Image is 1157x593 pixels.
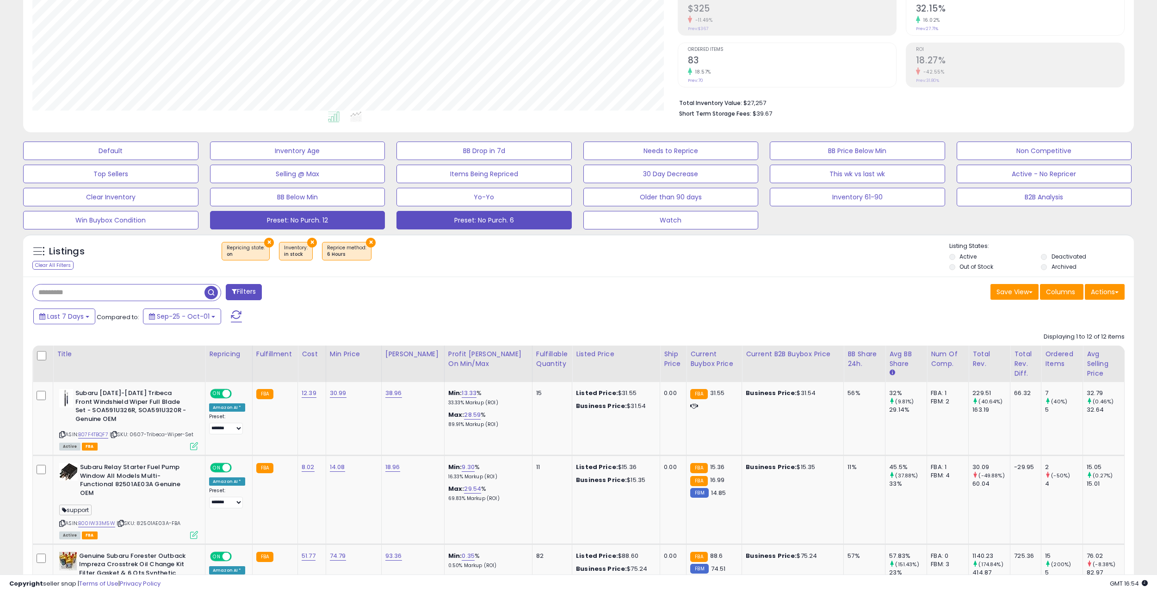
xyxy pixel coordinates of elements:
div: $75.24 [576,565,653,573]
div: ASIN: [59,389,198,449]
div: 11 [536,463,565,471]
div: Fulfillable Quantity [536,349,568,369]
img: 31Fc+iflYNL._SL40_.jpg [59,389,73,408]
div: FBA: 0 [931,552,961,560]
span: 31.55 [710,389,725,397]
a: 28.59 [464,410,481,420]
a: 18.96 [385,463,400,472]
small: 18.57% [692,68,711,75]
p: 89.91% Markup (ROI) [448,421,525,428]
small: FBA [690,463,707,473]
button: Preset: No Purch. 6 [396,211,572,229]
button: Save View [990,284,1039,300]
div: $88.60 [576,552,653,560]
a: 8.02 [302,463,315,472]
div: 1140.23 [972,552,1010,560]
div: 57% [848,552,878,560]
span: All listings currently available for purchase on Amazon [59,531,80,539]
small: Prev: 70 [688,78,703,83]
button: B2B Analysis [957,188,1132,206]
button: Top Sellers [23,165,198,183]
div: 7 [1045,389,1083,397]
h2: 32.15% [916,3,1124,16]
label: Deactivated [1052,253,1086,260]
a: 93.36 [385,551,402,561]
small: (-49.88%) [978,472,1004,479]
button: 30 Day Decrease [583,165,759,183]
label: Archived [1052,263,1077,271]
strong: Copyright [9,579,43,588]
div: 32.79 [1087,389,1124,397]
p: 0.50% Markup (ROI) [448,562,525,569]
a: 29.54 [464,484,481,494]
div: $15.36 [576,463,653,471]
h2: 83 [688,55,896,68]
div: 82 [536,552,565,560]
small: FBA [256,552,273,562]
div: 0.00 [664,552,679,560]
button: BB Price Below Min [770,142,945,160]
div: % [448,485,525,502]
div: Repricing [209,349,248,359]
div: 229.51 [972,389,1010,397]
small: -11.49% [692,17,713,24]
small: FBM [690,488,708,498]
div: Preset: [209,414,245,434]
div: Total Rev. Diff. [1014,349,1037,378]
div: 15 [1045,552,1083,560]
p: 33.33% Markup (ROI) [448,400,525,406]
div: seller snap | | [9,580,161,588]
span: Sep-25 - Oct-01 [157,312,210,321]
a: 74.79 [330,551,346,561]
small: FBA [690,389,707,399]
button: Sep-25 - Oct-01 [143,309,221,324]
div: % [448,411,525,428]
a: 9.30 [462,463,475,472]
small: FBA [256,389,273,399]
div: Displaying 1 to 12 of 12 items [1044,333,1125,341]
b: Listed Price: [576,551,618,560]
div: 32% [889,389,927,397]
div: 60.04 [972,480,1010,488]
div: Avg Selling Price [1087,349,1120,378]
div: 11% [848,463,878,471]
div: Cost [302,349,322,359]
b: Min: [448,463,462,471]
b: Subaru Relay Starter Fuel Pump Window All Models Multi-Functional 82501AE03A Genuine OEM [80,463,192,500]
span: | SKU: 0607-Tribeca-Wiper-Set [110,431,193,438]
div: Ordered Items [1045,349,1079,369]
b: Listed Price: [576,389,618,397]
div: Profit [PERSON_NAME] on Min/Max [448,349,528,369]
div: Ship Price [664,349,682,369]
span: FBA [82,443,98,451]
div: 32.64 [1087,406,1124,414]
span: Columns [1046,287,1075,296]
b: Subaru [DATE]-[DATE] Tribeca Front Windshield Wiper Full Blade Set - SOA591U326R, SOA591U320R - G... [75,389,188,426]
a: 13.33 [462,389,476,398]
th: The percentage added to the cost of goods (COGS) that forms the calculator for Min & Max prices. [444,346,532,382]
button: × [366,238,376,247]
button: Active - No Repricer [957,165,1132,183]
b: Listed Price: [576,463,618,471]
span: Reprice method : [327,244,366,258]
span: $39.67 [753,109,772,118]
button: BB Drop in 7d [396,142,572,160]
h2: $325 [688,3,896,16]
div: 66.32 [1014,389,1034,397]
button: Inventory 61-90 [770,188,945,206]
div: 6 Hours [327,251,366,258]
small: (174.84%) [978,561,1003,568]
div: 4 [1045,480,1083,488]
button: Preset: No Purch. 12 [210,211,385,229]
p: 69.83% Markup (ROI) [448,495,525,502]
div: FBA: 1 [931,463,961,471]
div: FBM: 2 [931,397,961,406]
button: × [307,238,317,247]
span: Repricing state : [227,244,265,258]
div: 56% [848,389,878,397]
div: Amazon AI * [209,403,245,412]
span: OFF [230,464,245,472]
a: 14.08 [330,463,345,472]
a: 12.39 [302,389,316,398]
div: FBA: 1 [931,389,961,397]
